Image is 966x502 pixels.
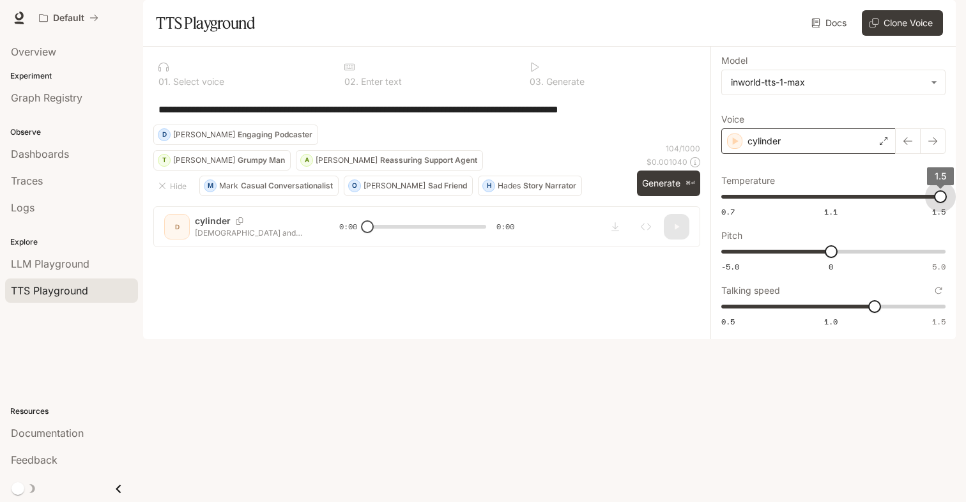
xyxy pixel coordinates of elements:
[747,135,781,148] p: cylinder
[721,286,780,295] p: Talking speed
[721,115,744,124] p: Voice
[932,206,946,217] span: 1.5
[809,10,852,36] a: Docs
[722,70,945,95] div: inworld-tts-1-max
[498,182,521,190] p: Hades
[829,261,833,272] span: 0
[156,10,255,36] h1: TTS Playground
[380,156,477,164] p: Reassuring Support Agent
[478,176,582,196] button: HHadesStory Narrator
[173,156,235,164] p: [PERSON_NAME]
[824,316,838,327] span: 1.0
[931,284,946,298] button: Reset to default
[158,77,171,86] p: 0 1 .
[153,150,291,171] button: T[PERSON_NAME]Grumpy Man
[731,76,924,89] div: inworld-tts-1-max
[358,77,402,86] p: Enter text
[301,150,312,171] div: A
[33,5,104,31] button: All workspaces
[241,182,333,190] p: Casual Conversationalist
[204,176,216,196] div: M
[721,176,775,185] p: Temperature
[199,176,339,196] button: MMarkCasual Conversationalist
[171,77,224,86] p: Select voice
[219,182,238,190] p: Mark
[721,231,742,240] p: Pitch
[153,125,318,145] button: D[PERSON_NAME]Engaging Podcaster
[344,176,473,196] button: O[PERSON_NAME]Sad Friend
[530,77,544,86] p: 0 3 .
[935,171,946,181] span: 1.5
[173,131,235,139] p: [PERSON_NAME]
[158,150,170,171] div: T
[824,206,838,217] span: 1.1
[483,176,494,196] div: H
[344,77,358,86] p: 0 2 .
[637,171,700,197] button: Generate⌘⏎
[158,125,170,145] div: D
[862,10,943,36] button: Clone Voice
[296,150,483,171] button: A[PERSON_NAME]Reassuring Support Agent
[238,131,312,139] p: Engaging Podcaster
[523,182,576,190] p: Story Narrator
[721,206,735,217] span: 0.7
[238,156,285,164] p: Grumpy Man
[721,56,747,65] p: Model
[364,182,425,190] p: [PERSON_NAME]
[349,176,360,196] div: O
[932,261,946,272] span: 5.0
[686,179,695,187] p: ⌘⏎
[666,143,700,154] p: 104 / 1000
[721,261,739,272] span: -5.0
[544,77,585,86] p: Generate
[721,316,735,327] span: 0.5
[153,176,194,196] button: Hide
[316,156,378,164] p: [PERSON_NAME]
[932,316,946,327] span: 1.5
[428,182,467,190] p: Sad Friend
[53,13,84,24] p: Default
